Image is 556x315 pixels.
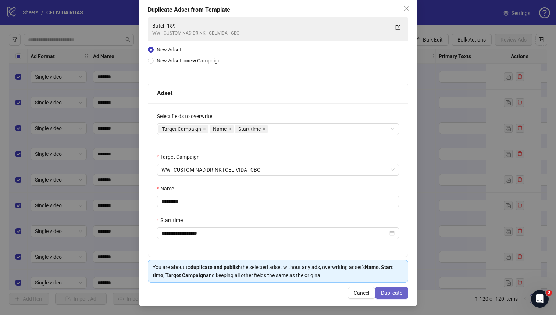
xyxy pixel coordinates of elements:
[157,185,179,193] label: Name
[375,287,408,299] button: Duplicate
[262,127,266,131] span: close
[153,263,403,279] div: You are about to the selected adset without any ads, overwriting adset's and keeping all other fi...
[161,164,395,175] span: WW | CUSTOM NAD DRINK | CELIVIDA | CBO
[354,290,369,296] span: Cancel
[190,264,241,270] strong: duplicate and publish
[157,196,399,207] input: Name
[401,3,413,14] button: Close
[158,125,208,133] span: Target Campaign
[152,22,389,30] div: Batch 159
[162,125,201,133] span: Target Campaign
[404,6,410,11] span: close
[157,112,217,120] label: Select fields to overwrite
[348,287,375,299] button: Cancel
[213,125,227,133] span: Name
[228,127,232,131] span: close
[157,89,399,98] div: Adset
[161,229,388,237] input: Start time
[235,125,268,133] span: Start time
[546,290,552,296] span: 2
[153,264,393,278] strong: Name, Start time, Target Campaign
[381,290,402,296] span: Duplicate
[148,6,408,14] div: Duplicate Adset from Template
[152,30,389,37] div: WW | CUSTOM NAD DRINK | CELIVIDA | CBO
[395,25,400,30] span: export
[157,58,221,64] span: New Adset in Campaign
[157,47,181,53] span: New Adset
[238,125,261,133] span: Start time
[203,127,206,131] span: close
[531,290,549,308] iframe: Intercom live chat
[210,125,234,133] span: Name
[157,216,188,224] label: Start time
[157,153,204,161] label: Target Campaign
[186,58,196,64] strong: new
